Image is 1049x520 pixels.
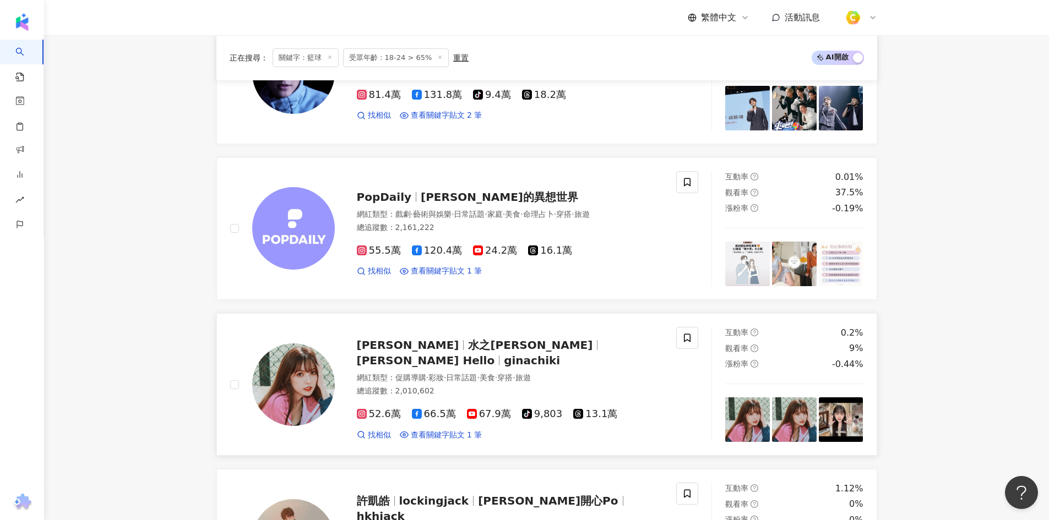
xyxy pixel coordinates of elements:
[412,89,463,101] span: 131.8萬
[357,245,401,256] span: 55.5萬
[819,86,863,130] img: post-image
[751,204,758,212] span: question-circle
[528,245,572,256] span: 16.1萬
[444,373,446,382] span: ·
[819,397,863,442] img: post-image
[522,89,566,101] span: 18.2萬
[12,494,33,511] img: chrome extension
[751,500,758,508] span: question-circle
[751,173,758,180] span: question-circle
[216,157,877,300] a: KOL AvatarPopDaily[PERSON_NAME]的異想世界網紅類型：戲劇·藝術與娛樂·日常話題·家庭·美食·命理占卜·穿搭·旅遊總追蹤數：2,161,22255.5萬120.4萬2...
[725,242,770,286] img: post-image
[400,266,482,277] a: 查看關鍵字貼文 1 筆
[725,188,748,197] span: 觀看率
[357,209,664,220] div: 網紅類型 ：
[357,110,391,121] a: 找相似
[751,484,758,492] span: question-circle
[725,86,770,130] img: post-image
[15,189,24,214] span: rise
[1005,476,1038,509] iframe: Help Scout Beacon - Open
[454,210,485,218] span: 日常話題
[505,210,520,218] span: 美食
[522,408,563,420] span: 9,803
[453,53,469,62] div: 重置
[446,373,477,382] span: 日常話題
[772,86,817,130] img: post-image
[411,210,413,218] span: ·
[751,344,758,352] span: question-circle
[368,430,391,441] span: 找相似
[357,430,391,441] a: 找相似
[467,408,511,420] span: 67.9萬
[849,498,863,510] div: 0%
[452,210,454,218] span: ·
[400,110,482,121] a: 查看關鍵字貼文 2 筆
[216,313,877,456] a: KOL Avatar[PERSON_NAME]水之[PERSON_NAME][PERSON_NAME] Helloginachiki網紅類型：促購導購·彩妝·日常話題·美食·穿搭·旅遊總追蹤數：...
[477,373,479,382] span: ·
[273,48,339,67] span: 關鍵字：籃球
[468,338,593,352] span: 水之[PERSON_NAME]
[832,358,863,370] div: -0.44%
[497,373,513,382] span: 穿搭
[413,210,452,218] span: 藝術與娛樂
[13,13,31,31] img: logo icon
[751,329,758,336] span: question-circle
[357,386,664,397] div: 總追蹤數 ： 2,010,602
[523,210,554,218] span: 命理占卜
[819,242,863,286] img: post-image
[411,110,482,121] span: 查看關鍵字貼文 2 筆
[572,210,574,218] span: ·
[421,190,578,204] span: [PERSON_NAME]的異想世界
[503,210,505,218] span: ·
[395,210,411,218] span: 戲劇
[772,397,817,442] img: post-image
[513,373,515,382] span: ·
[849,342,863,354] div: 9%
[725,344,748,353] span: 觀看率
[357,494,390,507] span: 許凱皓
[832,202,863,215] div: -0.19%
[399,494,469,507] span: lockingjack
[357,266,391,277] a: 找相似
[772,242,817,286] img: post-image
[357,190,412,204] span: PopDaily
[411,266,482,277] span: 查看關鍵字貼文 1 筆
[573,408,617,420] span: 13.1萬
[357,89,401,101] span: 81.4萬
[725,172,748,181] span: 互動率
[725,500,748,508] span: 觀看率
[368,266,391,277] span: 找相似
[515,373,531,382] span: 旅遊
[751,189,758,196] span: question-circle
[473,245,517,256] span: 24.2萬
[400,430,482,441] a: 查看關鍵字貼文 1 筆
[357,222,664,233] div: 總追蹤數 ： 2,161,222
[395,373,426,382] span: 促購導購
[485,210,487,218] span: ·
[835,187,863,199] div: 37.5%
[412,408,456,420] span: 66.5萬
[357,338,459,352] span: [PERSON_NAME]
[487,210,503,218] span: 家庭
[725,204,748,212] span: 漲粉率
[574,210,590,218] span: 旅遊
[520,210,523,218] span: ·
[701,12,736,24] span: 繁體中文
[252,187,335,270] img: KOL Avatar
[357,408,401,420] span: 52.6萬
[725,328,748,337] span: 互動率
[554,210,556,218] span: ·
[478,494,618,507] span: [PERSON_NAME]開心Po
[480,373,495,382] span: 美食
[556,210,572,218] span: 穿搭
[725,484,748,492] span: 互動率
[15,40,37,83] a: search
[751,360,758,368] span: question-circle
[368,110,391,121] span: 找相似
[252,343,335,426] img: KOL Avatar
[412,245,463,256] span: 120.4萬
[841,327,863,339] div: 0.2%
[495,373,497,382] span: ·
[428,373,444,382] span: 彩妝
[343,48,449,67] span: 受眾年齡：18-24 > 65%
